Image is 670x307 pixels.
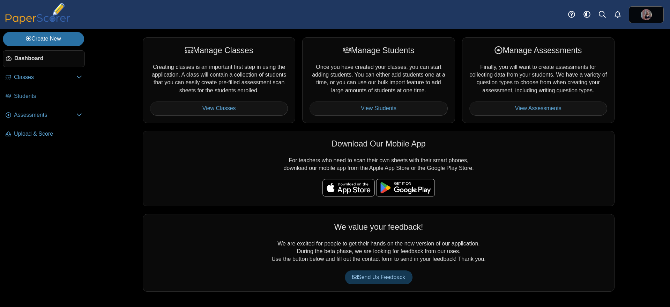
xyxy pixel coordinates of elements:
a: ps.3On7lojIwWqyYGlx [629,6,664,23]
span: Assessments [14,111,76,119]
a: Create New [3,32,84,46]
a: View Classes [150,101,288,115]
span: Classes [14,73,76,81]
span: Send Us Feedback [352,274,405,280]
a: Dashboard [3,50,85,67]
a: Students [3,88,85,105]
div: We value your feedback! [150,221,607,233]
div: Creating classes is an important first step in using the application. A class will contain a coll... [143,37,295,123]
span: Upload & Score [14,130,82,138]
div: Once you have created your classes, you can start adding students. You can either add students on... [302,37,455,123]
a: Upload & Score [3,126,85,143]
span: Students [14,92,82,100]
a: PaperScorer [3,19,73,25]
img: ps.3On7lojIwWqyYGlx [641,9,652,20]
div: Finally, you will want to create assessments for collecting data from your students. We have a va... [462,37,615,123]
span: Corinne Buttner [641,9,652,20]
a: View Assessments [469,101,607,115]
a: View Students [310,101,447,115]
div: We are excited for people to get their hands on the new version of our application. During the be... [143,214,615,292]
a: Send Us Feedback [345,270,412,284]
img: google-play-badge.png [376,179,435,197]
a: Alerts [610,7,625,22]
div: For teachers who need to scan their own sheets with their smart phones, download our mobile app f... [143,131,615,206]
a: Classes [3,69,85,86]
img: apple-store-badge.svg [322,179,375,197]
img: PaperScorer [3,3,73,24]
div: Manage Assessments [469,45,607,56]
div: Manage Students [310,45,447,56]
div: Download Our Mobile App [150,138,607,149]
span: Dashboard [14,55,82,62]
a: Assessments [3,107,85,124]
div: Manage Classes [150,45,288,56]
